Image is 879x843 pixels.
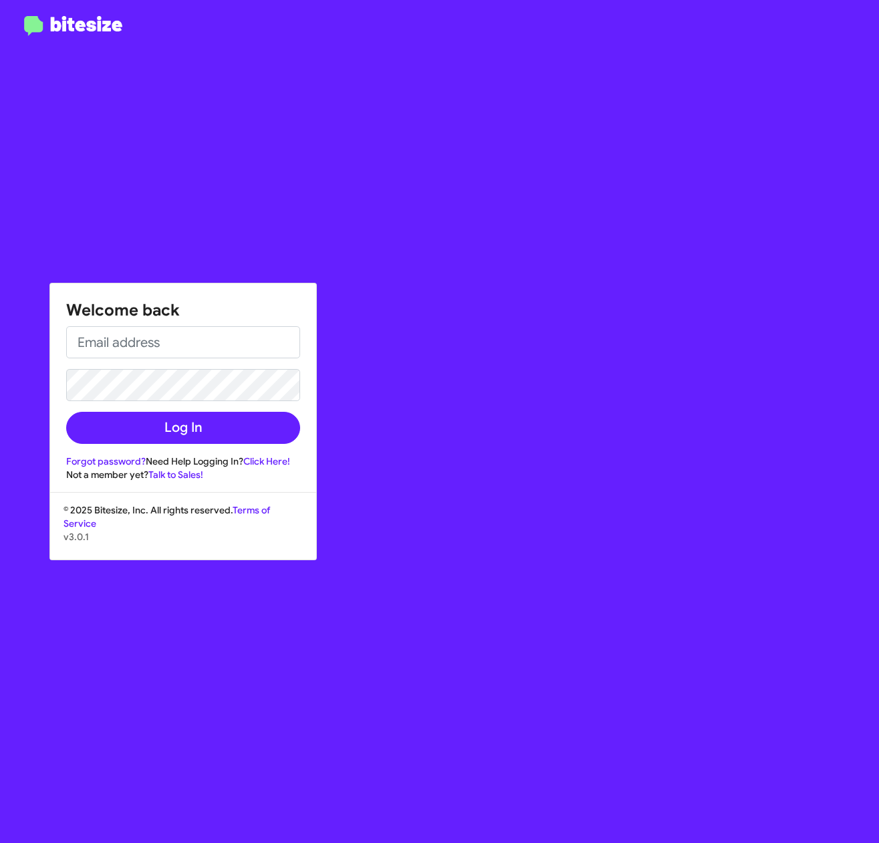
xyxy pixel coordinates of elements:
[148,469,203,481] a: Talk to Sales!
[66,326,300,358] input: Email address
[66,412,300,444] button: Log In
[66,455,300,468] div: Need Help Logging In?
[66,455,146,467] a: Forgot password?
[66,299,300,321] h1: Welcome back
[64,530,303,544] p: v3.0.1
[66,468,300,481] div: Not a member yet?
[243,455,290,467] a: Click Here!
[50,503,316,560] div: © 2025 Bitesize, Inc. All rights reserved.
